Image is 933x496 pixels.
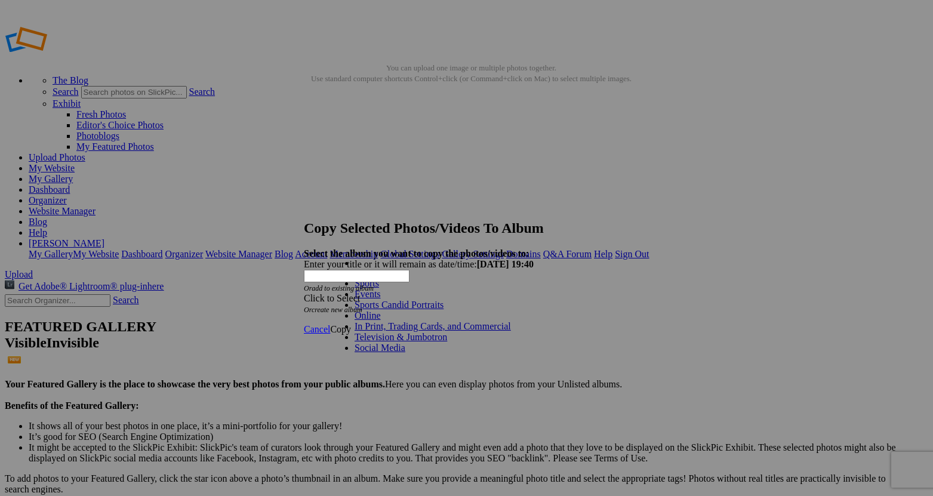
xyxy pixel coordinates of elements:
[477,259,534,269] b: [DATE] 19:40
[304,259,620,270] div: Enter your title or it will remain as date/time:
[304,220,620,236] h2: Copy Selected Photos/Videos To Album
[312,284,374,292] a: add to existing album
[304,284,374,292] i: Or
[330,324,351,334] span: Copy
[304,293,360,303] span: Click to Select
[304,248,529,258] strong: Select the album you want to copy the photos/videos to:
[304,306,362,314] i: Or
[304,324,330,334] a: Cancel
[312,306,362,314] a: create new album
